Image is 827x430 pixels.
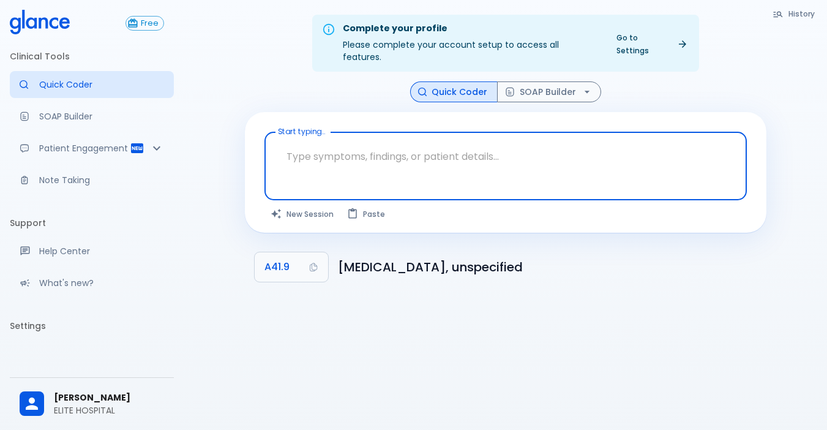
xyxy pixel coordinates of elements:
[10,135,174,162] div: Patient Reports & Referrals
[338,257,757,277] h6: Sepsis, unspecified
[10,341,174,368] a: Please complete account setup
[10,208,174,238] li: Support
[39,245,164,257] p: Help Center
[39,110,164,123] p: SOAP Builder
[255,252,328,282] button: Copy Code A41.9 to clipboard
[39,277,164,289] p: What's new?
[39,174,164,186] p: Note Taking
[10,42,174,71] li: Clinical Tools
[343,18,599,68] div: Please complete your account setup to access all features.
[54,404,164,417] p: ELITE HOSPITAL
[410,81,498,103] button: Quick Coder
[609,29,694,59] a: Go to Settings
[10,383,174,425] div: [PERSON_NAME]ELITE HOSPITAL
[264,205,341,223] button: Clears all inputs and results.
[39,142,130,154] p: Patient Engagement
[125,16,164,31] button: Free
[264,258,290,276] span: A41.9
[10,238,174,265] a: Get help from our support team
[10,103,174,130] a: Docugen: Compose a clinical documentation in seconds
[10,71,174,98] a: Moramiz: Find ICD10AM codes instantly
[766,5,822,23] button: History
[10,270,174,296] div: Recent updates and feature releases
[10,311,174,341] li: Settings
[39,78,164,91] p: Quick Coder
[125,16,174,31] a: Click to view or change your subscription
[54,391,164,404] span: [PERSON_NAME]
[341,205,392,223] button: Paste from clipboard
[497,81,601,103] button: SOAP Builder
[136,19,163,28] span: Free
[343,22,599,36] div: Complete your profile
[10,167,174,194] a: Advanced note-taking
